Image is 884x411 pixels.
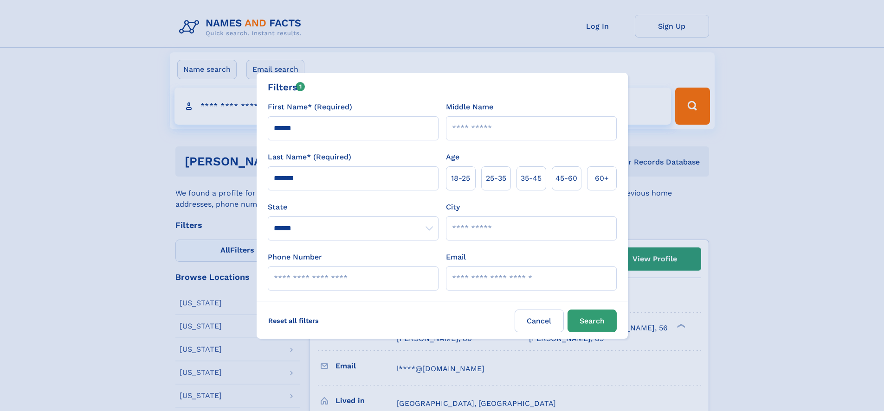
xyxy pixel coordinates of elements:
[268,152,351,163] label: Last Name* (Required)
[568,310,617,332] button: Search
[446,252,466,263] label: Email
[268,202,439,213] label: State
[262,310,325,332] label: Reset all filters
[446,101,493,113] label: Middle Name
[515,310,564,332] label: Cancel
[446,152,459,163] label: Age
[595,173,609,184] span: 60+
[446,202,460,213] label: City
[268,80,305,94] div: Filters
[555,173,577,184] span: 45‑60
[268,101,352,113] label: First Name* (Required)
[521,173,542,184] span: 35‑45
[268,252,322,263] label: Phone Number
[451,173,470,184] span: 18‑25
[486,173,506,184] span: 25‑35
